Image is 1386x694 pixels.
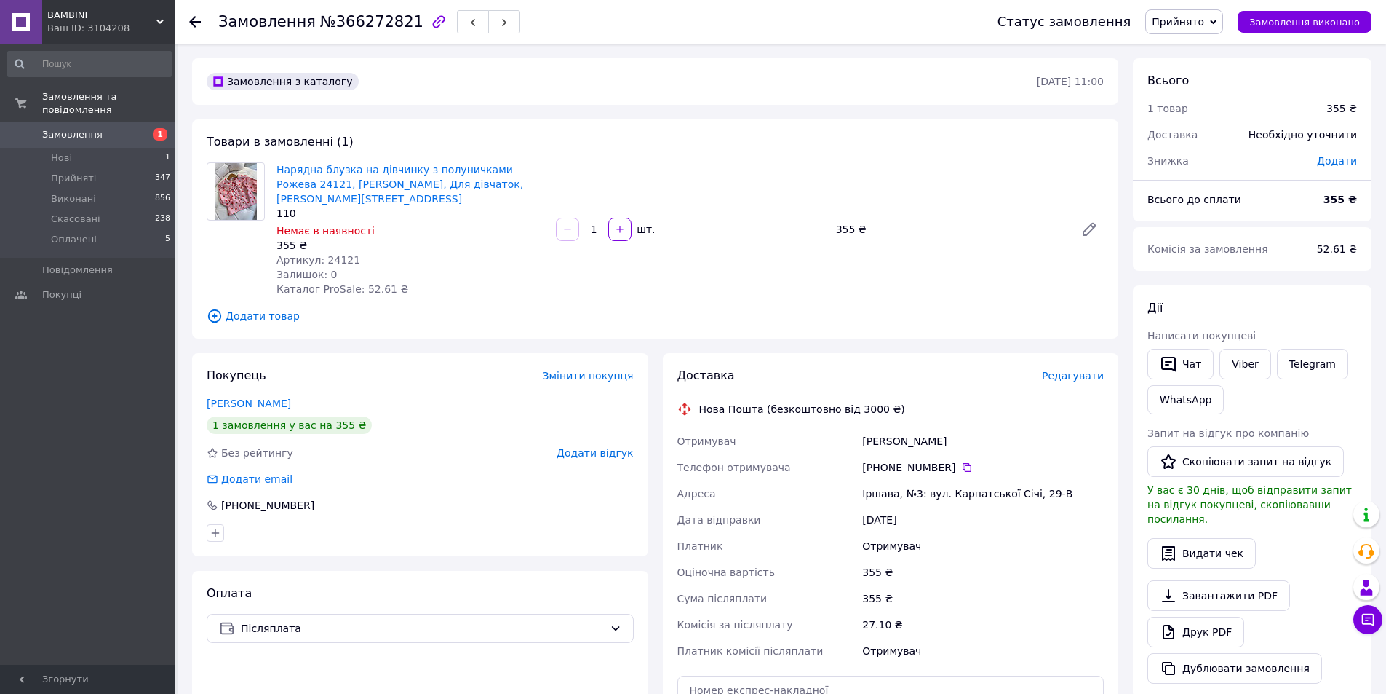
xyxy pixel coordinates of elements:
span: Покупець [207,368,266,382]
span: Редагувати [1042,370,1104,382]
span: 52.61 ₴ [1317,243,1357,255]
span: Дії [1147,301,1163,315]
span: Замовлення та повідомлення [42,90,175,117]
a: Завантажити PDF [1147,580,1290,611]
span: Нові [51,151,72,165]
div: Отримувач [859,533,1107,559]
span: №366272821 [320,13,423,31]
b: 355 ₴ [1323,194,1357,205]
input: Пошук [7,51,172,77]
a: Друк PDF [1147,617,1244,647]
span: Без рейтингу [221,447,293,459]
div: Ваш ID: 3104208 [47,22,175,35]
span: Доставка [677,368,735,382]
div: [DATE] [859,507,1107,533]
span: Додати [1317,155,1357,167]
div: 355 ₴ [830,219,1069,240]
span: Телефон отримувача [677,462,791,473]
a: Telegram [1277,349,1348,379]
span: Комісія за післяплату [677,619,793,631]
div: Додати email [205,472,294,486]
span: Прийнято [1152,16,1204,28]
div: 1 замовлення у вас на 355 ₴ [207,417,372,434]
span: Дата відправки [677,514,761,526]
span: Післяплата [241,620,604,636]
span: Замовлення [218,13,316,31]
div: 355 ₴ [859,585,1107,612]
a: Нарядна блузка на дівчинку з полуничками Рожева 24121, [PERSON_NAME], Для дівчаток, [PERSON_NAME]... [276,164,523,205]
img: Нарядна блузка на дівчинку з полуничками Рожева 24121, Рожевий, Для дівчаток, Весна Літо, 110 [215,163,258,220]
span: Немає в наявності [276,225,375,237]
time: [DATE] 11:00 [1037,76,1104,87]
button: Чат з покупцем [1353,605,1382,634]
div: шт. [633,222,656,237]
div: 355 ₴ [276,238,544,253]
div: 355 ₴ [1326,101,1357,116]
span: Змінити покупця [543,370,634,382]
span: Додати товар [207,308,1104,324]
a: Редагувати [1075,215,1104,244]
span: Платник [677,540,723,552]
div: 355 ₴ [859,559,1107,585]
span: Каталог ProSale: 52.61 ₴ [276,283,408,295]
span: BAMBINI [47,9,156,22]
span: Запит на відгук про компанію [1147,427,1309,439]
div: Статус замовлення [997,15,1131,29]
span: 238 [155,213,170,226]
span: Написати покупцеві [1147,330,1256,342]
button: Замовлення виконано [1238,11,1371,33]
span: 5 [165,233,170,246]
span: Платник комісії післяплати [677,645,824,657]
span: Комісія за замовлення [1147,243,1268,255]
div: Необхідно уточнити [1240,119,1366,151]
span: 856 [155,192,170,205]
span: Доставка [1147,129,1198,141]
span: Залишок: 0 [276,269,338,280]
span: Покупці [42,288,81,301]
a: [PERSON_NAME] [207,398,291,409]
span: Замовлення виконано [1249,17,1360,28]
span: 1 товар [1147,103,1188,114]
span: Товари в замовленні (1) [207,135,354,149]
span: Адреса [677,488,716,500]
div: Додати email [220,472,294,486]
div: Повернутися назад [189,15,201,29]
span: Отримувач [677,435,736,447]
div: 27.10 ₴ [859,612,1107,638]
div: [PHONE_NUMBER] [862,460,1104,475]
span: Замовлення [42,128,103,141]
span: Всього до сплати [1147,194,1241,205]
span: Сума післяплати [677,593,768,604]
span: Прийняті [51,172,96,185]
a: WhatsApp [1147,385,1224,414]
span: Додати відгук [557,447,633,459]
a: Viber [1219,349,1270,379]
button: Чат [1147,349,1214,379]
span: Виконані [51,192,96,205]
span: Оплачені [51,233,97,246]
span: Скасовані [51,213,100,226]
span: Всього [1147,74,1189,87]
span: 1 [165,151,170,165]
div: [PHONE_NUMBER] [220,498,316,513]
div: Нова Пошта (безкоштовно від 3000 ₴) [696,402,909,417]
button: Скопіювати запит на відгук [1147,446,1344,477]
div: Отримувач [859,638,1107,664]
div: 110 [276,206,544,221]
button: Видати чек [1147,538,1256,569]
div: Замовлення з каталогу [207,73,359,90]
span: Знижка [1147,155,1189,167]
span: 347 [155,172,170,185]
span: Артикул: 24121 [276,254,360,266]
span: Оплата [207,586,252,600]
div: [PERSON_NAME] [859,428,1107,454]
span: У вас є 30 днів, щоб відправити запит на відгук покупцеві, скопіювавши посилання. [1147,484,1352,525]
span: Оціночна вартість [677,567,775,578]
button: Дублювати замовлення [1147,653,1322,684]
span: 1 [153,128,167,141]
span: Повідомлення [42,264,113,277]
div: Іршава, №3: вул. Карпатської Січі, 29-В [859,481,1107,507]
